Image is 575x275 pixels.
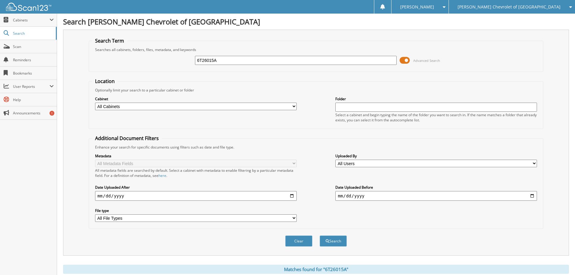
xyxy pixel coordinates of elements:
button: Search [320,235,347,247]
span: Advanced Search [413,58,440,63]
input: start [95,191,297,201]
label: Folder [335,96,537,101]
div: Select a cabinet and begin typing the name of the folder you want to search in. If the name match... [335,112,537,123]
div: Enhance your search for specific documents using filters such as date and file type. [92,145,540,150]
img: scan123-logo-white.svg [6,3,51,11]
label: Date Uploaded Before [335,185,537,190]
div: 1 [50,111,54,116]
span: Search [13,31,53,36]
legend: Search Term [92,37,127,44]
span: User Reports [13,84,50,89]
div: Optionally limit your search to a particular cabinet or folder [92,88,540,93]
input: end [335,191,537,201]
span: Reminders [13,57,54,62]
h1: Search [PERSON_NAME] Chevrolet of [GEOGRAPHIC_DATA] [63,17,569,27]
label: Uploaded By [335,153,537,158]
div: Searches all cabinets, folders, files, metadata, and keywords [92,47,540,52]
div: Matches found for "6T26015A" [63,265,569,274]
label: File type [95,208,297,213]
span: Help [13,97,54,102]
legend: Location [92,78,118,85]
legend: Additional Document Filters [92,135,162,142]
span: Cabinets [13,18,50,23]
span: Scan [13,44,54,49]
label: Metadata [95,153,297,158]
div: All metadata fields are searched by default. Select a cabinet with metadata to enable filtering b... [95,168,297,178]
span: [PERSON_NAME] [400,5,434,9]
span: Bookmarks [13,71,54,76]
a: here [158,173,166,178]
span: Announcements [13,110,54,116]
span: [PERSON_NAME] Chevrolet of [GEOGRAPHIC_DATA] [458,5,561,9]
label: Cabinet [95,96,297,101]
label: Date Uploaded After [95,185,297,190]
button: Clear [285,235,312,247]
